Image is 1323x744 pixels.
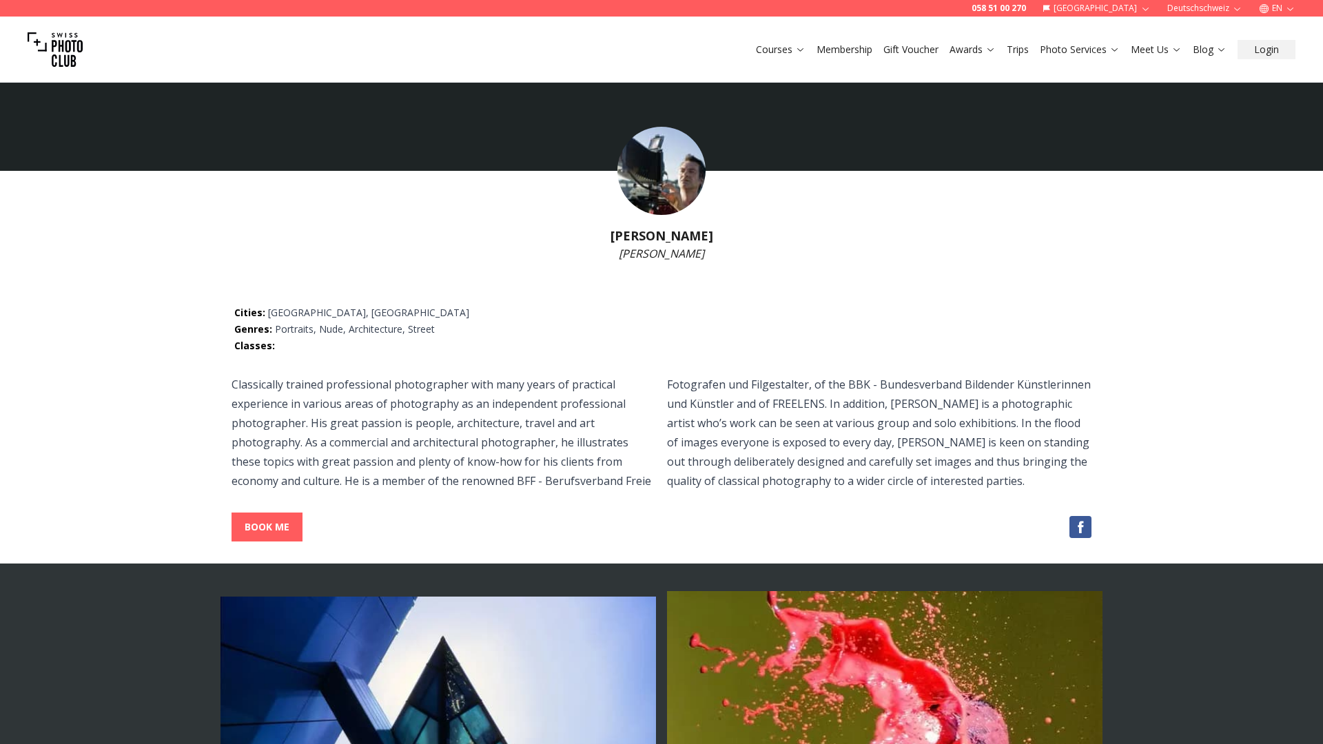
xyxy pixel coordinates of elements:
[972,3,1026,14] a: 058 51 00 270
[1001,40,1034,59] button: Trips
[1034,40,1125,59] button: Photo Services
[883,43,939,56] a: Gift Voucher
[1040,43,1120,56] a: Photo Services
[1007,43,1029,56] a: Trips
[750,40,811,59] button: Courses
[232,375,1091,490] p: Classically trained professional photographer with many years of practical experience in various ...
[234,339,275,352] span: Classes :
[1069,516,1091,538] img: Facebook
[617,127,706,215] img: Chris Kister
[1193,43,1227,56] a: Blog
[234,306,1089,320] p: [GEOGRAPHIC_DATA], [GEOGRAPHIC_DATA]
[811,40,878,59] button: Membership
[234,306,268,319] span: Cities :
[950,43,996,56] a: Awards
[1187,40,1232,59] button: Blog
[245,520,289,534] b: BOOK ME
[234,322,272,335] span: Genres :
[878,40,944,59] button: Gift Voucher
[944,40,1001,59] button: Awards
[232,513,302,541] button: BOOK ME
[756,43,806,56] a: Courses
[1131,43,1182,56] a: Meet Us
[234,322,1089,336] p: Portraits, Nude, Architecture, Street
[28,22,83,77] img: Swiss photo club
[1238,40,1295,59] button: Login
[1125,40,1187,59] button: Meet Us
[817,43,872,56] a: Membership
